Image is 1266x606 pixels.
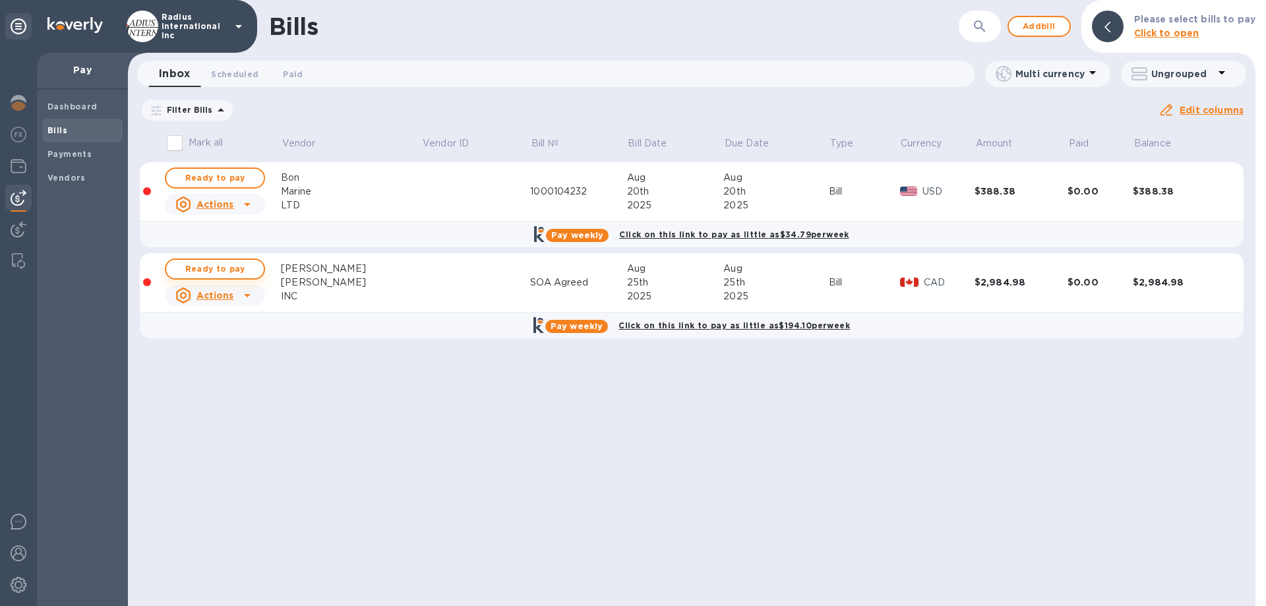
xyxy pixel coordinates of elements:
[281,185,421,198] div: Marine
[1015,67,1085,80] p: Multi currency
[900,187,918,196] img: USD
[1151,67,1214,80] p: Ungrouped
[531,136,558,150] p: Bill №
[281,262,421,276] div: [PERSON_NAME]
[723,171,829,185] div: Aug
[165,258,265,280] button: Ready to pay
[627,185,724,198] div: 20th
[282,136,333,150] span: Vendor
[976,136,1013,150] p: Amount
[189,136,223,150] p: Mark all
[196,199,234,210] u: Actions
[11,127,26,142] img: Foreign exchange
[725,136,769,150] p: Due Date
[628,136,684,150] span: Bill Date
[829,185,900,198] div: Bill
[423,136,486,150] span: Vendor ID
[281,289,421,303] div: INC
[627,262,724,276] div: Aug
[1069,136,1089,150] p: Paid
[281,276,421,289] div: [PERSON_NAME]
[922,185,975,198] p: USD
[723,276,829,289] div: 25th
[1180,105,1244,115] u: Edit columns
[829,276,900,289] div: Bill
[196,290,234,301] u: Actions
[723,185,829,198] div: 20th
[211,67,258,81] span: Scheduled
[11,158,26,174] img: Wallets
[1134,136,1188,150] span: Balance
[47,63,117,76] p: Pay
[1008,16,1071,37] button: Addbill
[627,276,724,289] div: 25th
[177,170,253,186] span: Ready to pay
[551,230,603,240] b: Pay weekly
[901,136,942,150] p: Currency
[47,149,92,159] b: Payments
[1068,276,1133,289] div: $0.00
[269,13,318,40] h1: Bills
[47,102,98,111] b: Dashboard
[47,17,103,33] img: Logo
[725,136,786,150] span: Due Date
[1069,136,1106,150] span: Paid
[628,136,667,150] p: Bill Date
[423,136,469,150] p: Vendor ID
[165,167,265,189] button: Ready to pay
[1133,185,1226,198] div: $388.38
[47,173,86,183] b: Vendors
[281,171,421,185] div: Bon
[5,13,32,40] div: Unpin categories
[530,185,626,198] div: 1000104232
[723,198,829,212] div: 2025
[924,276,975,289] p: CAD
[282,136,316,150] p: Vendor
[627,171,724,185] div: Aug
[1134,28,1199,38] b: Click to open
[900,278,919,287] img: CAD
[1019,18,1059,34] span: Add bill
[281,198,421,212] div: LTD
[530,276,626,289] div: SOA Agreed
[723,262,829,276] div: Aug
[551,321,603,331] b: Pay weekly
[531,136,576,150] span: Bill №
[976,136,1030,150] span: Amount
[619,229,849,239] b: Click on this link to pay as little as $34.79 per week
[627,289,724,303] div: 2025
[830,136,871,150] span: Type
[1133,276,1226,289] div: $2,984.98
[723,289,829,303] div: 2025
[830,136,854,150] p: Type
[975,276,1068,289] div: $2,984.98
[975,185,1068,198] div: $388.38
[47,125,67,135] b: Bills
[1134,136,1171,150] p: Balance
[283,67,303,81] span: Paid
[1134,14,1255,24] b: Please select bills to pay
[177,261,253,277] span: Ready to pay
[162,104,213,115] p: Filter Bills
[162,13,227,40] p: Radius International Inc
[1068,185,1133,198] div: $0.00
[159,65,190,83] span: Inbox
[618,320,850,330] b: Click on this link to pay as little as $194.10 per week
[627,198,724,212] div: 2025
